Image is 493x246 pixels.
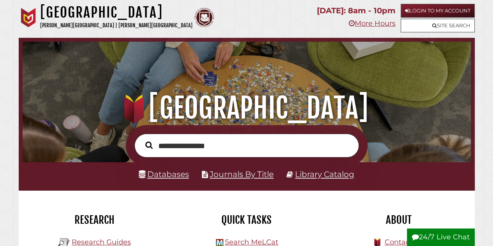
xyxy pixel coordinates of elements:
[19,8,38,27] img: Calvin University
[30,91,463,125] h1: [GEOGRAPHIC_DATA]
[401,4,475,18] a: Login to My Account
[141,140,157,151] button: Search
[317,4,396,18] p: [DATE]: 8am - 10pm
[401,19,475,32] a: Site Search
[349,19,396,28] a: More Hours
[139,169,189,179] a: Databases
[177,213,317,227] h2: Quick Tasks
[25,213,165,227] h2: Research
[295,169,354,179] a: Library Catalog
[210,169,274,179] a: Journals By Title
[194,8,214,27] img: Calvin Theological Seminary
[329,213,469,227] h2: About
[40,4,193,21] h1: [GEOGRAPHIC_DATA]
[40,21,193,30] p: [PERSON_NAME][GEOGRAPHIC_DATA] | [PERSON_NAME][GEOGRAPHIC_DATA]
[145,141,153,149] i: Search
